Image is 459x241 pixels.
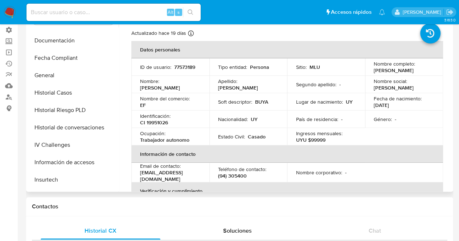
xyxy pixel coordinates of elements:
[379,9,385,15] a: Notificaciones
[250,64,269,70] p: Persona
[374,95,422,102] p: Fecha de nacimiento :
[223,227,252,235] span: Soluciones
[296,81,336,88] p: Segundo apellido :
[218,173,247,179] p: (94) 305400
[174,64,195,70] p: 77573189
[140,119,168,126] p: CI 19951026
[28,188,119,206] button: Items
[28,32,119,49] button: Documentación
[131,182,443,200] th: Verificación y cumplimiento
[296,99,343,105] p: Lugar de nacimiento :
[374,116,392,122] p: Género :
[28,84,119,101] button: Historial Casos
[296,130,342,137] p: Ingresos mensuales :
[444,17,455,23] span: 3.163.0
[28,67,119,84] button: General
[131,41,443,58] th: Datos personales
[140,84,180,91] p: [PERSON_NAME]
[296,64,306,70] p: Sitio :
[309,64,320,70] p: MLU
[140,64,171,70] p: ID de usuario :
[140,169,198,182] p: [EMAIL_ADDRESS][DOMAIN_NAME]
[296,137,325,143] p: UYU $99999
[331,8,372,16] span: Accesos rápidos
[218,116,248,122] p: Nacionalidad :
[296,116,338,122] p: País de residencia :
[341,116,342,122] p: -
[85,227,116,235] span: Historial CX
[168,9,173,16] span: Alt
[32,203,447,210] h1: Contactos
[26,8,201,17] input: Buscar usuario o caso...
[374,102,389,108] p: [DATE]
[374,78,407,84] p: Nombre social :
[218,64,247,70] p: Tipo entidad :
[177,9,180,16] span: s
[248,133,266,140] p: Casado
[374,61,415,67] p: Nombre completo :
[28,171,119,188] button: Insurtech
[345,169,346,176] p: -
[446,8,454,16] a: Salir
[131,30,186,37] p: Actualizado hace 19 días
[339,81,340,88] p: -
[28,49,119,67] button: Fecha Compliant
[140,113,171,119] p: Identificación :
[345,99,352,105] p: UY
[374,84,414,91] p: [PERSON_NAME]
[395,116,396,122] p: -
[140,102,146,108] p: EF
[28,154,119,171] button: Información de accesos
[140,130,165,137] p: Ocupación :
[131,145,443,163] th: Información de contacto
[218,78,237,84] p: Apellido :
[140,95,190,102] p: Nombre del comercio :
[28,136,119,154] button: IV Challenges
[296,169,342,176] p: Nombre corporativo :
[374,67,414,74] p: [PERSON_NAME]
[402,9,443,16] p: martin.franco@mercadolibre.com
[218,99,252,105] p: Soft descriptor :
[183,7,198,17] button: search-icon
[218,133,245,140] p: Estado Civil :
[255,99,268,105] p: BUYA
[140,163,181,169] p: Email de contacto :
[251,116,258,122] p: UY
[218,84,258,91] p: [PERSON_NAME]
[218,166,266,173] p: Teléfono de contacto :
[369,227,381,235] span: Chat
[28,101,119,119] button: Historial Riesgo PLD
[28,119,119,136] button: Historial de conversaciones
[140,78,159,84] p: Nombre :
[140,137,189,143] p: Trabajador autonomo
